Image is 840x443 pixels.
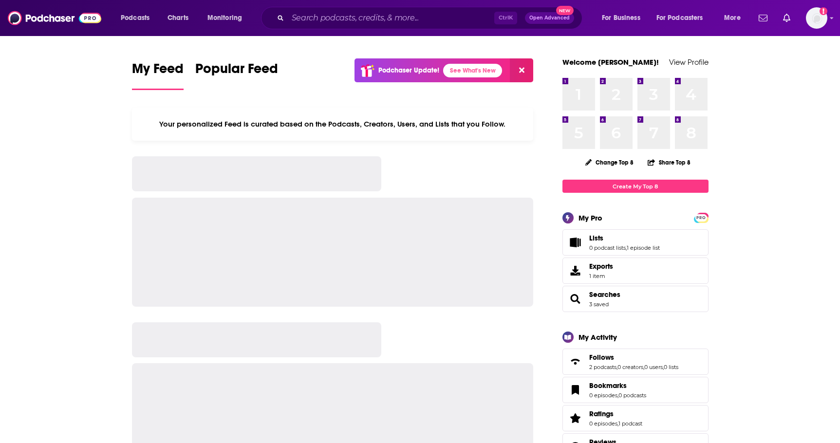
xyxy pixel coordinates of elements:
[626,244,627,251] span: ,
[589,273,613,279] span: 1 item
[566,236,585,249] a: Lists
[616,364,617,370] span: ,
[121,11,149,25] span: Podcasts
[168,11,188,25] span: Charts
[589,301,609,308] a: 3 saved
[566,292,585,306] a: Searches
[806,7,827,29] span: Logged in as Ashley_Beenen
[589,353,614,362] span: Follows
[562,349,709,375] span: Follows
[579,332,617,342] div: My Activity
[562,405,709,431] span: Ratings
[695,214,707,221] a: PRO
[288,10,494,26] input: Search podcasts, credits, & more...
[602,11,640,25] span: For Business
[562,377,709,403] span: Bookmarks
[195,60,278,90] a: Popular Feed
[589,381,646,390] a: Bookmarks
[589,392,617,399] a: 0 episodes
[617,420,618,427] span: ,
[755,10,771,26] a: Show notifications dropdown
[443,64,502,77] a: See What's New
[207,11,242,25] span: Monitoring
[589,353,678,362] a: Follows
[589,290,620,299] a: Searches
[562,258,709,284] a: Exports
[589,381,627,390] span: Bookmarks
[669,57,709,67] a: View Profile
[114,10,162,26] button: open menu
[8,9,101,27] img: Podchaser - Follow, Share and Rate Podcasts
[656,11,703,25] span: For Podcasters
[647,153,691,172] button: Share Top 8
[562,286,709,312] span: Searches
[579,213,602,222] div: My Pro
[556,6,574,15] span: New
[270,7,592,29] div: Search podcasts, credits, & more...
[589,234,603,242] span: Lists
[589,244,626,251] a: 0 podcast lists
[643,364,644,370] span: ,
[378,66,439,74] p: Podchaser Update!
[161,10,194,26] a: Charts
[589,234,660,242] a: Lists
[595,10,653,26] button: open menu
[525,12,574,24] button: Open AdvancedNew
[617,364,643,370] a: 0 creators
[618,420,642,427] a: 1 podcast
[201,10,255,26] button: open menu
[494,12,517,24] span: Ctrl K
[617,392,618,399] span: ,
[589,262,613,271] span: Exports
[589,364,616,370] a: 2 podcasts
[562,229,709,256] span: Lists
[695,214,707,221] span: PRO
[566,383,585,397] a: Bookmarks
[589,409,614,418] span: Ratings
[132,60,184,90] a: My Feed
[589,420,617,427] a: 0 episodes
[589,409,642,418] a: Ratings
[627,244,660,251] a: 1 episode list
[724,11,741,25] span: More
[664,364,678,370] a: 0 lists
[663,364,664,370] span: ,
[566,355,585,369] a: Follows
[566,264,585,277] span: Exports
[618,392,646,399] a: 0 podcasts
[566,411,585,425] a: Ratings
[562,180,709,193] a: Create My Top 8
[779,10,794,26] a: Show notifications dropdown
[806,7,827,29] button: Show profile menu
[717,10,753,26] button: open menu
[579,156,640,168] button: Change Top 8
[650,10,717,26] button: open menu
[644,364,663,370] a: 0 users
[195,60,278,83] span: Popular Feed
[806,7,827,29] img: User Profile
[529,16,570,20] span: Open Advanced
[132,60,184,83] span: My Feed
[562,57,659,67] a: Welcome [PERSON_NAME]!
[132,108,534,141] div: Your personalized Feed is curated based on the Podcasts, Creators, Users, and Lists that you Follow.
[820,7,827,15] svg: Add a profile image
